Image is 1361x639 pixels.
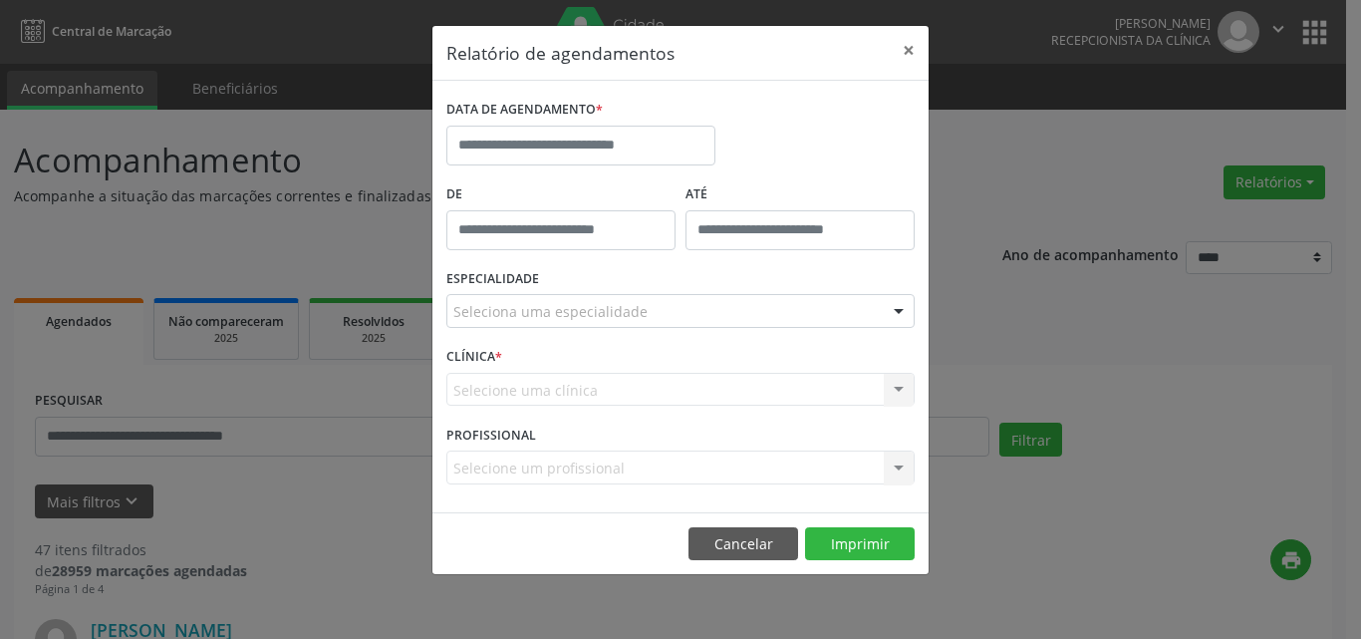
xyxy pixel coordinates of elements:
button: Cancelar [688,527,798,561]
button: Imprimir [805,527,915,561]
label: ATÉ [685,179,915,210]
span: Seleciona uma especialidade [453,301,648,322]
label: DATA DE AGENDAMENTO [446,95,603,126]
h5: Relatório de agendamentos [446,40,675,66]
label: PROFISSIONAL [446,420,536,451]
label: CLÍNICA [446,342,502,373]
label: ESPECIALIDADE [446,264,539,295]
label: De [446,179,676,210]
button: Close [889,26,929,75]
